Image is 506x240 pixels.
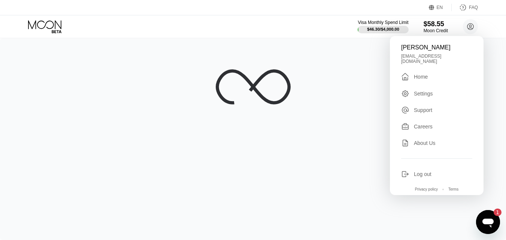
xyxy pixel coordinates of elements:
[414,74,428,80] div: Home
[414,107,432,113] div: Support
[401,122,472,131] div: Careers
[448,187,458,191] div: Terms
[415,187,438,191] div: Privacy policy
[414,171,431,177] div: Log out
[401,72,409,81] div: 
[401,44,472,51] div: [PERSON_NAME]
[401,139,472,147] div: About Us
[401,72,472,81] div: Home
[414,91,433,97] div: Settings
[469,5,478,10] div: FAQ
[429,4,452,11] div: EN
[487,209,502,216] iframe: Number of unread messages
[452,4,478,11] div: FAQ
[414,140,436,146] div: About Us
[437,5,443,10] div: EN
[358,20,408,33] div: Visa Monthly Spend Limit$46.30/$4,000.00
[401,106,472,114] div: Support
[401,170,472,178] div: Log out
[414,124,433,130] div: Careers
[424,28,448,33] div: Moon Credit
[424,20,448,33] div: $58.55Moon Credit
[401,54,472,64] div: [EMAIL_ADDRESS][DOMAIN_NAME]
[401,89,472,98] div: Settings
[424,20,448,28] div: $58.55
[367,27,399,31] div: $46.30 / $4,000.00
[358,20,408,25] div: Visa Monthly Spend Limit
[476,210,500,234] iframe: Button to launch messaging window, 1 unread message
